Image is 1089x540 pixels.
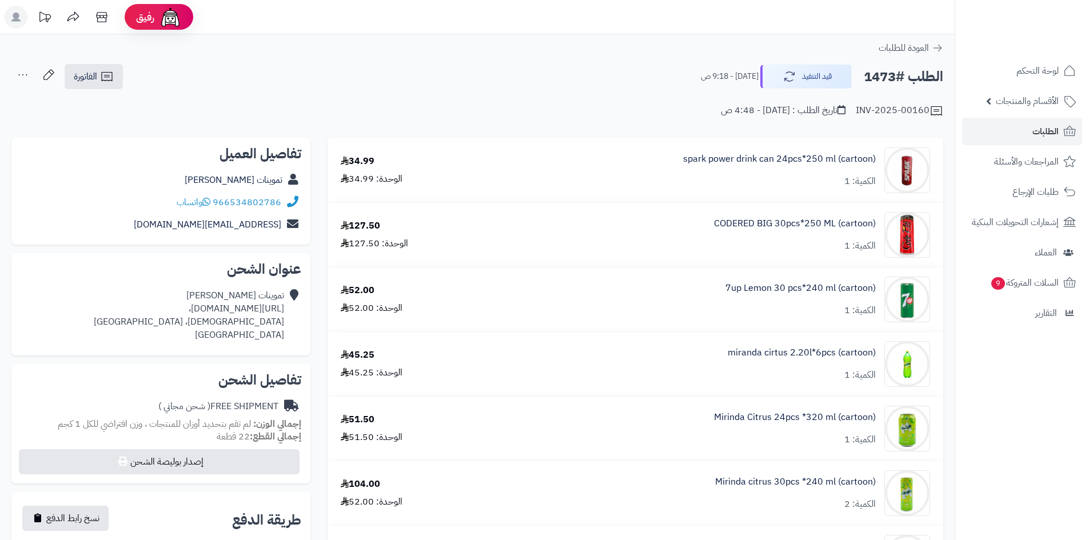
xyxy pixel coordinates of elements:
[701,71,759,82] small: [DATE] - 9:18 ص
[844,239,876,253] div: الكمية: 1
[21,373,301,387] h2: تفاصيل الشحن
[1016,63,1059,79] span: لوحة التحكم
[962,118,1082,145] a: الطلبات
[65,64,123,89] a: الفاتورة
[58,417,251,431] span: لم تقم بتحديد أوزان للمنتجات ، وزن افتراضي للكل 1 كجم
[721,104,845,117] div: تاريخ الطلب : [DATE] - 4:48 ص
[879,41,929,55] span: العودة للطلبات
[1012,184,1059,200] span: طلبات الإرجاع
[341,495,402,509] div: الوحدة: 52.00
[213,195,281,209] a: 966534802786
[962,299,1082,327] a: التقارير
[994,154,1059,170] span: المراجعات والأسئلة
[885,212,930,258] img: 1747536125-51jkufB9faL._AC_SL1000-90x90.jpg
[19,449,300,474] button: إصدار بوليصة الشحن
[885,406,930,451] img: 1747566452-bf88d184-d280-4ea7-9331-9e3669ef-90x90.jpg
[990,275,1059,291] span: السلات المتروكة
[159,6,182,29] img: ai-face.png
[136,10,154,24] span: رفيق
[885,277,930,322] img: 1747541124-caa6673e-b677-477c-bbb4-b440b79b-90x90.jpg
[341,219,380,233] div: 127.50
[177,195,210,209] a: واتساب
[74,70,97,83] span: الفاتورة
[885,147,930,193] img: 1747517517-f85b5201-d493-429b-b138-9978c401-90x90.jpg
[844,304,876,317] div: الكمية: 1
[232,513,301,527] h2: طريقة الدفع
[158,399,210,413] span: ( شحن مجاني )
[991,277,1005,290] span: 9
[864,65,943,89] h2: الطلب #1473
[856,104,943,118] div: INV-2025-00160
[1035,245,1057,261] span: العملاء
[962,148,1082,175] a: المراجعات والأسئلة
[683,153,876,166] a: spark power drink can 24pcs*250 ml (cartoon)
[972,214,1059,230] span: إشعارات التحويلات البنكية
[46,511,99,525] span: نسخ رابط الدفع
[341,173,402,186] div: الوحدة: 34.99
[341,237,408,250] div: الوحدة: 127.50
[341,302,402,315] div: الوحدة: 52.00
[341,366,402,379] div: الوحدة: 45.25
[21,147,301,161] h2: تفاصيل العميل
[962,57,1082,85] a: لوحة التحكم
[30,6,59,31] a: تحديثات المنصة
[844,369,876,382] div: الكمية: 1
[996,93,1059,109] span: الأقسام والمنتجات
[1032,123,1059,139] span: الطلبات
[341,413,374,426] div: 51.50
[158,400,278,413] div: FREE SHIPMENT
[250,430,301,443] strong: إجمالي القطع:
[341,431,402,444] div: الوحدة: 51.50
[253,417,301,431] strong: إجمالي الوزن:
[962,178,1082,206] a: طلبات الإرجاع
[134,218,281,231] a: [EMAIL_ADDRESS][DOMAIN_NAME]
[962,269,1082,297] a: السلات المتروكة9
[714,217,876,230] a: CODERED BIG 30pcs*250 ML (cartoon)
[885,470,930,516] img: 1747566616-1481083d-48b6-4b0f-b89f-c8f09a39-90x90.jpg
[879,41,943,55] a: العودة للطلبات
[217,430,301,443] small: 22 قطعة
[341,478,380,491] div: 104.00
[341,284,374,297] div: 52.00
[885,341,930,387] img: 1747544486-c60db756-6ee7-44b0-a7d4-ec449800-90x90.jpg
[728,346,876,359] a: miranda cirtus 2.20l*6pcs (cartoon)
[844,498,876,511] div: الكمية: 2
[715,475,876,489] a: Mirinda citrus 30pcs *240 ml (cartoon)
[725,282,876,295] a: 7up Lemon 30 pcs*240 ml (cartoon)
[962,209,1082,236] a: إشعارات التحويلات البنكية
[94,289,284,341] div: تموينات [PERSON_NAME] [URL][DOMAIN_NAME]، [DEMOGRAPHIC_DATA]، [GEOGRAPHIC_DATA] [GEOGRAPHIC_DATA]
[1035,305,1057,321] span: التقارير
[844,175,876,188] div: الكمية: 1
[844,433,876,446] div: الكمية: 1
[341,349,374,362] div: 45.25
[341,155,374,168] div: 34.99
[760,65,852,89] button: قيد التنفيذ
[185,173,282,187] a: تموينات [PERSON_NAME]
[714,411,876,424] a: Mirinda Citrus 24pcs *320 ml (cartoon)
[21,262,301,276] h2: عنوان الشحن
[962,239,1082,266] a: العملاء
[22,506,109,531] button: نسخ رابط الدفع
